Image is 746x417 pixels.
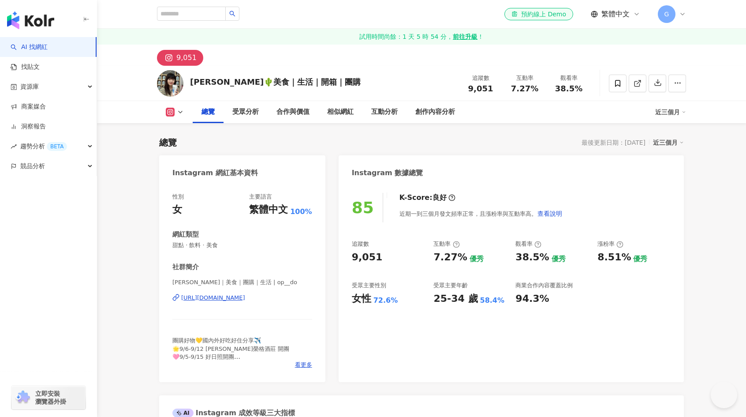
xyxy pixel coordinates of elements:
button: 查看說明 [537,205,563,222]
div: 受眾分析 [232,107,259,117]
div: Instagram 網紅基本資料 [172,168,258,178]
div: 合作與價值 [276,107,310,117]
span: 甜點 · 飲料 · 美食 [172,241,312,249]
div: 繁體中文 [249,203,288,217]
div: [URL][DOMAIN_NAME] [181,294,245,302]
div: 近三個月 [655,105,686,119]
span: [PERSON_NAME]｜美食｜團購｜生活 | op__do [172,278,312,286]
div: 總覽 [159,136,177,149]
div: 互動率 [508,74,541,83]
div: 商業合作內容覆蓋比例 [515,282,573,289]
div: 社群簡介 [172,263,199,272]
div: [PERSON_NAME]🌵美食｜生活｜開箱｜團購 [190,76,361,87]
div: K-Score : [399,193,455,203]
div: 優秀 [552,254,566,264]
div: 85 [352,199,374,217]
img: KOL Avatar [157,70,183,97]
div: 25-34 歲 [433,292,477,306]
div: 72.6% [373,296,398,305]
iframe: Help Scout Beacon - Open [711,382,737,408]
div: Instagram 數據總覽 [352,168,423,178]
div: BETA [47,142,67,151]
a: 找貼文 [11,63,40,71]
div: 網紅類型 [172,230,199,239]
a: searchAI 找網紅 [11,43,48,52]
div: 受眾主要年齡 [433,282,468,289]
div: 觀看率 [515,240,541,248]
div: 良好 [433,193,447,203]
img: chrome extension [14,391,31,405]
div: 預約線上 Demo [511,10,566,19]
div: 觀看率 [552,74,586,83]
div: 近三個月 [653,137,684,148]
a: 預約線上 Demo [504,8,573,20]
a: 試用時間尚餘：1 天 5 時 54 分，前往升級！ [97,29,746,45]
span: 立即安裝 瀏覽器外掛 [35,390,66,406]
span: 查看說明 [537,210,562,217]
span: 9,051 [468,84,493,93]
div: 性別 [172,193,184,201]
div: 94.3% [515,292,549,306]
span: 競品分析 [20,156,45,176]
div: 互動分析 [371,107,398,117]
div: 互動率 [433,240,459,248]
div: 漲粉率 [597,240,623,248]
span: rise [11,143,17,150]
div: 9,051 [176,52,197,64]
span: G [664,9,669,19]
button: 9,051 [157,50,203,66]
strong: 前往升級 [453,32,477,41]
span: 看更多 [295,361,312,369]
span: 趨勢分析 [20,136,67,156]
div: 優秀 [470,254,484,264]
div: 相似網紅 [327,107,354,117]
div: 58.4% [480,296,505,305]
span: 繁體中文 [601,9,630,19]
span: 團購好物💛國內外好吃好住分享✈️ 🌟9/6-9/12 [PERSON_NAME]榮格酒莊 開團 🩷9/5-9/15 好日照開團 📌8/25-9/21 中秋禮盒25個品牌開團 品牌合作邀約私訊or... [172,337,289,384]
img: logo [7,11,54,29]
div: 總覽 [201,107,215,117]
div: 近期一到三個月發文頻率正常，且漲粉率與互動率高。 [399,205,563,222]
div: 主要語言 [249,193,272,201]
a: chrome extension立即安裝 瀏覽器外掛 [11,386,86,409]
div: 追蹤數 [464,74,497,83]
div: 女 [172,203,182,217]
div: 最後更新日期：[DATE] [582,139,645,146]
a: [URL][DOMAIN_NAME] [172,294,312,302]
div: 9,051 [352,251,383,264]
div: 追蹤數 [352,240,369,248]
div: 8.51% [597,251,631,264]
div: 7.27% [433,251,467,264]
a: 洞察報告 [11,122,46,131]
div: 受眾主要性別 [352,282,386,289]
div: 優秀 [633,254,647,264]
div: 女性 [352,292,371,306]
span: search [229,11,235,17]
span: 38.5% [555,84,582,93]
a: 商案媒合 [11,102,46,111]
div: 38.5% [515,251,549,264]
span: 資源庫 [20,77,39,97]
div: 創作內容分析 [415,107,455,117]
span: 7.27% [511,84,538,93]
span: 100% [290,207,312,217]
